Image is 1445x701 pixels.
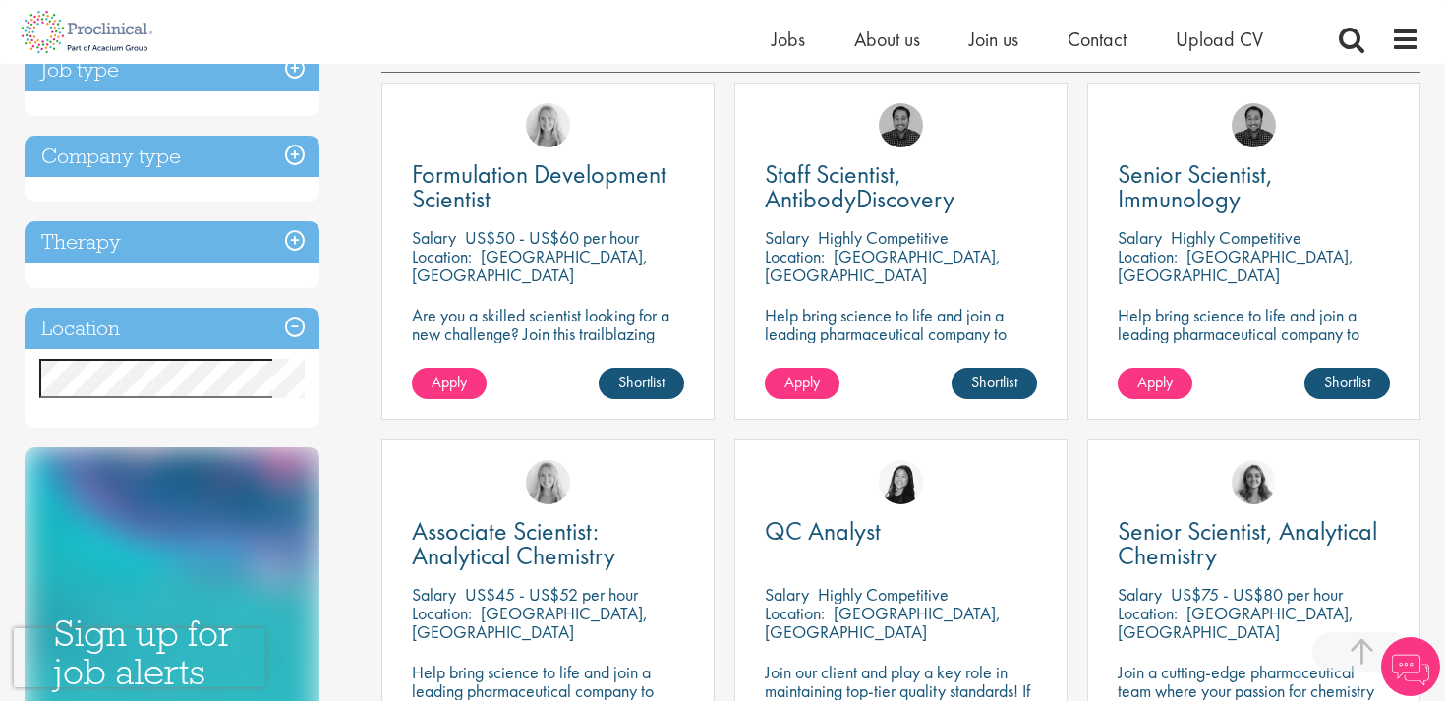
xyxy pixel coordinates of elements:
[765,368,839,399] a: Apply
[1118,162,1390,211] a: Senior Scientist, Immunology
[1118,602,1178,624] span: Location:
[1118,226,1162,249] span: Salary
[765,519,1037,544] a: QC Analyst
[526,460,570,504] img: Shannon Briggs
[412,157,666,215] span: Formulation Development Scientist
[765,514,881,548] span: QC Analyst
[412,306,684,399] p: Are you a skilled scientist looking for a new challenge? Join this trailblazing biotech on the cu...
[1171,226,1301,249] p: Highly Competitive
[765,157,954,215] span: Staff Scientist, AntibodyDiscovery
[1304,368,1390,399] a: Shortlist
[1137,372,1173,392] span: Apply
[765,245,1001,286] p: [GEOGRAPHIC_DATA], [GEOGRAPHIC_DATA]
[1232,460,1276,504] img: Jackie Cerchio
[765,162,1037,211] a: Staff Scientist, AntibodyDiscovery
[1068,27,1127,52] a: Contact
[25,308,319,350] h3: Location
[1232,103,1276,147] img: Mike Raletz
[25,221,319,263] h3: Therapy
[412,602,472,624] span: Location:
[1118,368,1192,399] a: Apply
[412,226,456,249] span: Salary
[25,49,319,91] h3: Job type
[765,602,1001,643] p: [GEOGRAPHIC_DATA], [GEOGRAPHIC_DATA]
[1176,27,1263,52] a: Upload CV
[412,514,615,572] span: Associate Scientist: Analytical Chemistry
[432,372,467,392] span: Apply
[765,245,825,267] span: Location:
[1118,602,1354,643] p: [GEOGRAPHIC_DATA], [GEOGRAPHIC_DATA]
[969,27,1018,52] a: Join us
[1381,637,1440,696] img: Chatbot
[765,306,1037,399] p: Help bring science to life and join a leading pharmaceutical company to play a key role in delive...
[1118,514,1377,572] span: Senior Scientist, Analytical Chemistry
[14,628,265,687] iframe: reCAPTCHA
[879,103,923,147] img: Mike Raletz
[1118,157,1273,215] span: Senior Scientist, Immunology
[1118,519,1390,568] a: Senior Scientist, Analytical Chemistry
[765,583,809,606] span: Salary
[412,245,472,267] span: Location:
[765,602,825,624] span: Location:
[412,583,456,606] span: Salary
[952,368,1037,399] a: Shortlist
[412,602,648,643] p: [GEOGRAPHIC_DATA], [GEOGRAPHIC_DATA]
[854,27,920,52] a: About us
[526,103,570,147] img: Shannon Briggs
[772,27,805,52] a: Jobs
[465,226,639,249] p: US$50 - US$60 per hour
[1118,245,1354,286] p: [GEOGRAPHIC_DATA], [GEOGRAPHIC_DATA]
[818,583,949,606] p: Highly Competitive
[412,162,684,211] a: Formulation Development Scientist
[818,226,949,249] p: Highly Competitive
[25,136,319,178] h3: Company type
[1118,583,1162,606] span: Salary
[412,368,487,399] a: Apply
[412,245,648,286] p: [GEOGRAPHIC_DATA], [GEOGRAPHIC_DATA]
[1171,583,1343,606] p: US$75 - US$80 per hour
[54,614,290,690] h3: Sign up for job alerts
[412,519,684,568] a: Associate Scientist: Analytical Chemistry
[879,460,923,504] img: Numhom Sudsok
[599,368,684,399] a: Shortlist
[765,226,809,249] span: Salary
[1118,306,1390,399] p: Help bring science to life and join a leading pharmaceutical company to play a key role in delive...
[1118,245,1178,267] span: Location:
[465,583,638,606] p: US$45 - US$52 per hour
[784,372,820,392] span: Apply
